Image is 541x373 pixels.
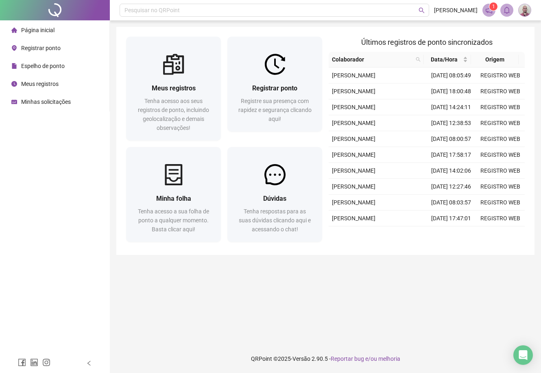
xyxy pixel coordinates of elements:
span: file [11,63,17,69]
span: [PERSON_NAME] [332,183,375,190]
span: Tenha acesso a sua folha de ponto a qualquer momento. Basta clicar aqui! [138,208,209,233]
span: Registrar ponto [21,45,61,51]
td: [DATE] 08:03:57 [427,195,476,211]
span: [PERSON_NAME] [332,215,375,222]
sup: 1 [489,2,497,11]
td: [DATE] 12:27:46 [427,179,476,195]
span: [PERSON_NAME] [332,136,375,142]
td: [DATE] 08:00:57 [427,131,476,147]
span: bell [503,7,510,14]
td: [DATE] 18:00:48 [427,83,476,99]
span: search [414,53,422,66]
td: [DATE] 14:02:06 [427,163,476,179]
span: notification [485,7,493,14]
a: Registrar pontoRegistre sua presença com rapidez e segurança clicando aqui! [227,37,322,132]
td: [DATE] 17:58:17 [427,147,476,163]
td: REGISTRO WEB [476,147,525,163]
th: Origem [471,52,519,68]
td: REGISTRO WEB [476,115,525,131]
span: [PERSON_NAME] [434,6,478,15]
span: Página inicial [21,27,55,33]
span: Registrar ponto [252,84,297,92]
img: 1170 [519,4,531,16]
span: [PERSON_NAME] [332,120,375,126]
span: home [11,27,17,33]
td: [DATE] 17:47:01 [427,211,476,226]
td: REGISTRO WEB [476,211,525,226]
span: [PERSON_NAME] [332,199,375,206]
span: schedule [11,99,17,105]
span: [PERSON_NAME] [332,167,375,174]
a: Meus registrosTenha acesso aos seus registros de ponto, incluindo geolocalização e demais observa... [126,37,221,140]
span: Minhas solicitações [21,99,71,105]
span: Colaborador [332,55,412,64]
span: Minha folha [156,195,191,202]
div: Open Intercom Messenger [513,345,533,365]
td: [DATE] 14:24:11 [427,99,476,115]
span: clock-circle [11,81,17,87]
span: facebook [18,358,26,366]
td: REGISTRO WEB [476,226,525,242]
span: Últimos registros de ponto sincronizados [361,38,493,46]
a: Minha folhaTenha acesso a sua folha de ponto a qualquer momento. Basta clicar aqui! [126,147,221,242]
span: [PERSON_NAME] [332,151,375,158]
span: left [86,360,92,366]
span: environment [11,45,17,51]
span: linkedin [30,358,38,366]
td: REGISTRO WEB [476,163,525,179]
td: REGISTRO WEB [476,68,525,83]
span: [PERSON_NAME] [332,88,375,94]
span: [PERSON_NAME] [332,72,375,79]
footer: QRPoint © 2025 - 2.90.5 - [110,344,541,373]
span: [PERSON_NAME] [332,104,375,110]
span: Tenha acesso aos seus registros de ponto, incluindo geolocalização e demais observações! [138,98,209,131]
td: REGISTRO WEB [476,195,525,211]
td: REGISTRO WEB [476,179,525,195]
span: instagram [42,358,50,366]
span: Meus registros [21,81,59,87]
span: Dúvidas [263,195,286,202]
td: REGISTRO WEB [476,131,525,147]
span: Versão [292,355,310,362]
span: 1 [492,4,495,9]
span: Espelho de ponto [21,63,65,69]
span: Tenha respostas para as suas dúvidas clicando aqui e acessando o chat! [239,208,311,233]
span: search [416,57,421,62]
a: DúvidasTenha respostas para as suas dúvidas clicando aqui e acessando o chat! [227,147,322,242]
span: Registre sua presença com rapidez e segurança clicando aqui! [238,98,312,122]
span: Data/Hora [427,55,462,64]
td: REGISTRO WEB [476,83,525,99]
td: [DATE] 08:05:49 [427,68,476,83]
td: [DATE] 14:01:00 [427,226,476,242]
td: REGISTRO WEB [476,99,525,115]
td: [DATE] 12:38:53 [427,115,476,131]
th: Data/Hora [424,52,471,68]
span: search [419,7,425,13]
span: Reportar bug e/ou melhoria [331,355,400,362]
span: Meus registros [152,84,196,92]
